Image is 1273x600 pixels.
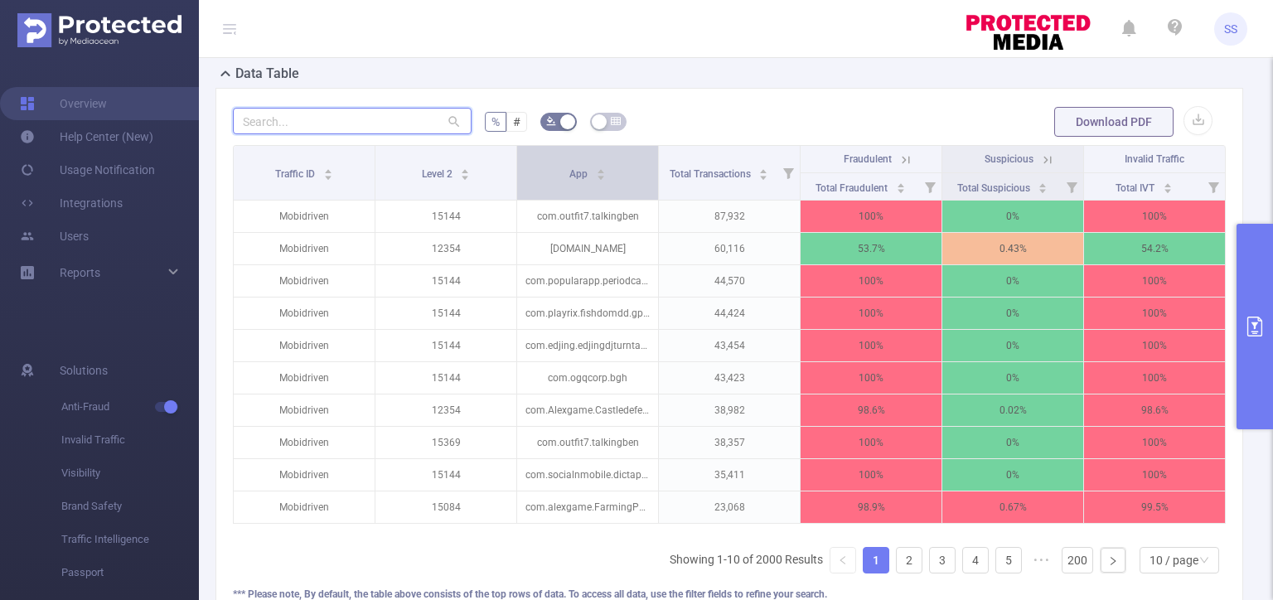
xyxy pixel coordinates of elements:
[929,547,956,573] li: 3
[863,547,889,573] li: 1
[60,266,100,279] span: Reports
[918,173,941,200] i: Filter menu
[896,547,922,573] li: 2
[60,256,100,289] a: Reports
[1062,548,1092,573] a: 200
[234,394,375,426] p: Mobidriven
[1084,265,1225,297] p: 100%
[375,427,516,458] p: 15369
[985,153,1033,165] span: Suspicious
[375,330,516,361] p: 15144
[801,233,941,264] p: 53.7%
[517,459,658,491] p: com.socialnmobile.dictapps.notepad.color.note
[422,168,455,180] span: Level 2
[896,186,905,191] i: icon: caret-down
[1100,547,1126,573] li: Next Page
[546,116,556,126] i: icon: bg-colors
[517,201,658,232] p: com.outfit7.talkingben
[1163,181,1173,191] div: Sort
[830,547,856,573] li: Previous Page
[61,457,199,490] span: Visibility
[275,168,317,180] span: Traffic ID
[513,115,520,128] span: #
[659,491,800,523] p: 23,068
[996,548,1021,573] a: 5
[375,394,516,426] p: 12354
[517,298,658,329] p: com.playrix.fishdomdd.gplay
[491,115,500,128] span: %
[234,427,375,458] p: Mobidriven
[1084,491,1225,523] p: 99.5%
[234,233,375,264] p: Mobidriven
[235,64,299,84] h2: Data Table
[670,168,753,180] span: Total Transactions
[375,265,516,297] p: 15144
[375,362,516,394] p: 15144
[930,548,955,573] a: 3
[942,362,1083,394] p: 0%
[375,201,516,232] p: 15144
[1084,362,1225,394] p: 100%
[816,182,890,194] span: Total Fraudulent
[844,153,892,165] span: Fraudulent
[659,459,800,491] p: 35,411
[942,265,1083,297] p: 0%
[375,298,516,329] p: 15144
[517,265,658,297] p: com.popularapp.periodcalendar
[17,13,182,47] img: Protected Media
[896,181,906,191] div: Sort
[1038,186,1048,191] i: icon: caret-down
[1084,459,1225,491] p: 100%
[1163,181,1172,186] i: icon: caret-up
[61,523,199,556] span: Traffic Intelligence
[61,390,199,423] span: Anti-Fraud
[864,548,888,573] a: 1
[670,547,823,573] li: Showing 1-10 of 2000 Results
[234,330,375,361] p: Mobidriven
[659,233,800,264] p: 60,116
[659,298,800,329] p: 44,424
[942,201,1083,232] p: 0%
[596,167,606,177] div: Sort
[20,87,107,120] a: Overview
[1108,556,1118,566] i: icon: right
[1084,330,1225,361] p: 100%
[517,427,658,458] p: com.outfit7.talkingben
[517,330,658,361] p: com.edjing.edjingdjturntable
[659,201,800,232] p: 87,932
[1084,394,1225,426] p: 98.6%
[801,394,941,426] p: 98.6%
[61,490,199,523] span: Brand Safety
[234,459,375,491] p: Mobidriven
[942,459,1083,491] p: 0%
[659,394,800,426] p: 38,982
[659,362,800,394] p: 43,423
[234,265,375,297] p: Mobidriven
[759,173,768,178] i: icon: caret-down
[1038,181,1048,191] div: Sort
[234,362,375,394] p: Mobidriven
[1199,555,1209,567] i: icon: down
[957,182,1033,194] span: Total Suspicious
[323,173,332,178] i: icon: caret-down
[375,233,516,264] p: 12354
[1224,12,1237,46] span: SS
[569,168,590,180] span: App
[896,181,905,186] i: icon: caret-up
[962,547,989,573] li: 4
[1084,201,1225,232] p: 100%
[1084,298,1225,329] p: 100%
[517,362,658,394] p: com.ogqcorp.bgh
[801,265,941,297] p: 100%
[659,265,800,297] p: 44,570
[1029,547,1055,573] span: •••
[323,167,333,177] div: Sort
[838,555,848,565] i: icon: left
[1150,548,1198,573] div: 10 / page
[1116,182,1157,194] span: Total IVT
[995,547,1022,573] li: 5
[460,167,470,177] div: Sort
[611,116,621,126] i: icon: table
[517,233,658,264] p: [DOMAIN_NAME]
[801,362,941,394] p: 100%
